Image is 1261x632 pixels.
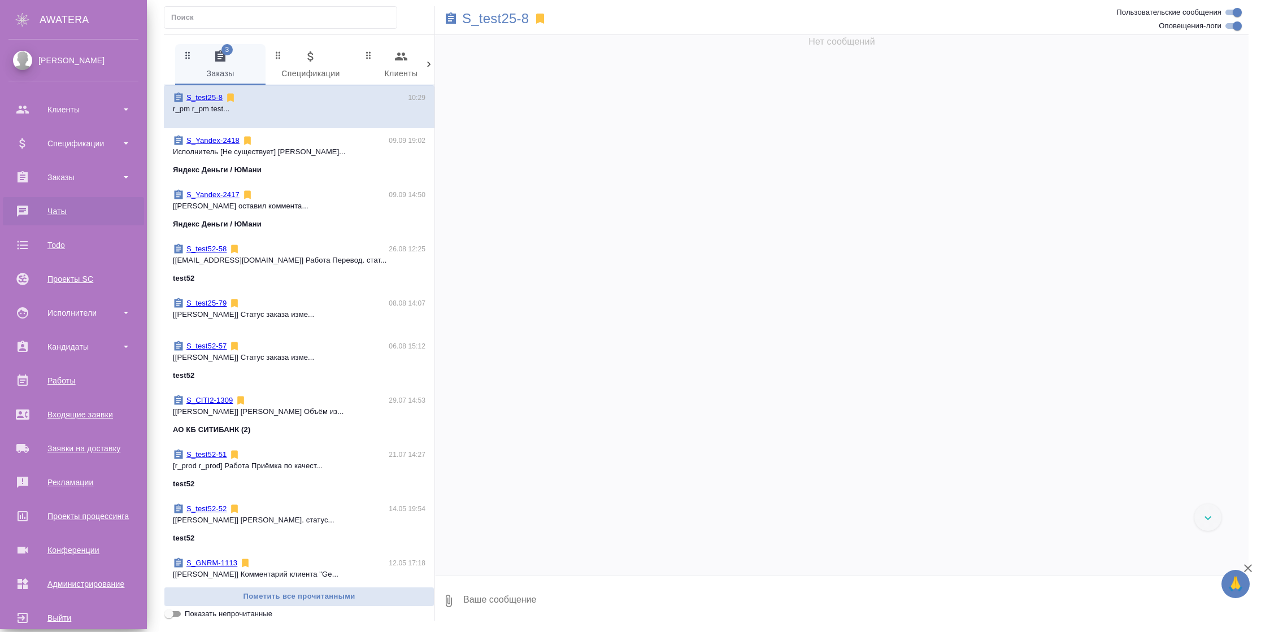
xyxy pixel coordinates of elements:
[173,164,262,176] p: Яндекс Деньги / ЮМани
[186,559,237,567] a: S_GNRM-1113
[186,190,240,199] a: S_Yandex-2417
[8,54,138,67] div: [PERSON_NAME]
[173,406,425,417] p: [[PERSON_NAME]] [PERSON_NAME] Объём из...
[8,304,138,321] div: Исполнители
[8,203,138,220] div: Чаты
[3,570,144,598] a: Администрирование
[3,265,144,293] a: Проекты SC
[3,367,144,395] a: Работы
[173,370,194,381] p: test52
[242,135,253,146] svg: Отписаться
[272,50,349,81] span: Спецификации
[173,219,262,230] p: Яндекс Деньги / ЮМани
[186,396,233,404] a: S_CITI2-1309
[185,608,272,620] span: Показать непрочитанные
[8,474,138,491] div: Рекламации
[389,395,425,406] p: 29.07 14:53
[8,271,138,287] div: Проекты SC
[164,551,434,605] div: S_GNRM-111312.05 17:18[[PERSON_NAME]] Комментарий клиента "Ge...Generium
[1116,7,1221,18] span: Пользовательские сообщения
[221,44,233,55] span: 3
[186,299,227,307] a: S_test25-79
[3,604,144,632] a: Выйти
[8,101,138,118] div: Клиенты
[173,424,250,435] p: АО КБ СИТИБАНК (2)
[8,576,138,592] div: Администрирование
[170,590,428,603] span: Пометить все прочитанными
[229,503,240,515] svg: Отписаться
[173,146,425,158] p: Исполнитель [Не существует] [PERSON_NAME]...
[171,10,397,25] input: Поиск
[8,406,138,423] div: Входящие заявки
[164,496,434,551] div: S_test52-5214.05 19:54[[PERSON_NAME]] [PERSON_NAME]. статус...test52
[164,291,434,334] div: S_test25-7908.08 14:07[[PERSON_NAME]] Статус заказа изме...
[8,542,138,559] div: Конференции
[229,449,240,460] svg: Отписаться
[389,298,425,309] p: 08.08 14:07
[173,478,194,490] p: test52
[164,85,434,128] div: S_test25-810:29r_pm r_pm test...
[240,557,251,569] svg: Отписаться
[8,135,138,152] div: Спецификации
[363,50,440,81] span: Клиенты
[389,341,425,352] p: 06.08 15:12
[462,13,529,24] a: S_test25-8
[8,609,138,626] div: Выйти
[408,92,425,103] p: 10:29
[173,515,425,526] p: [[PERSON_NAME]] [PERSON_NAME]. статус...
[173,255,425,266] p: [[EMAIL_ADDRESS][DOMAIN_NAME]] Работа Перевод. стат...
[229,243,240,255] svg: Отписаться
[173,569,425,580] p: [[PERSON_NAME]] Комментарий клиента "Ge...
[173,533,194,544] p: test52
[3,468,144,496] a: Рекламации
[186,450,227,459] a: S_test52-51
[182,50,259,81] span: Заказы
[186,245,227,253] a: S_test52-58
[40,8,147,31] div: AWATERA
[8,338,138,355] div: Кандидаты
[186,136,240,145] a: S_Yandex-2418
[273,50,284,60] svg: Зажми и перетащи, чтобы поменять порядок вкладок
[389,135,425,146] p: 09.09 19:02
[164,128,434,182] div: S_Yandex-241809.09 19:02Исполнитель [Не существует] [PERSON_NAME]...Яндекс Деньги / ЮМани
[3,502,144,530] a: Проекты процессинга
[173,460,425,472] p: [r_prod r_prod] Работа Приёмка по качест...
[229,341,240,352] svg: Отписаться
[8,440,138,457] div: Заявки на доставку
[8,237,138,254] div: Todo
[164,237,434,291] div: S_test52-5826.08 12:25[[EMAIL_ADDRESS][DOMAIN_NAME]] Работа Перевод. стат...test52
[242,189,253,201] svg: Отписаться
[389,503,425,515] p: 14.05 19:54
[3,231,144,259] a: Todo
[1221,570,1250,598] button: 🙏
[363,50,374,60] svg: Зажми и перетащи, чтобы поменять порядок вкладок
[1226,572,1245,596] span: 🙏
[8,372,138,389] div: Работы
[229,298,240,309] svg: Отписаться
[235,395,246,406] svg: Отписаться
[173,309,425,320] p: [[PERSON_NAME]] Статус заказа изме...
[389,189,425,201] p: 09.09 14:50
[3,400,144,429] a: Входящие заявки
[225,92,236,103] svg: Отписаться
[173,273,194,284] p: test52
[389,557,425,569] p: 12.05 17:18
[3,434,144,463] a: Заявки на доставку
[8,508,138,525] div: Проекты процессинга
[173,352,425,363] p: [[PERSON_NAME]] Статус заказа изме...
[186,504,227,513] a: S_test52-52
[186,342,227,350] a: S_test52-57
[164,587,434,607] button: Пометить все прочитанными
[164,334,434,388] div: S_test52-5706.08 15:12[[PERSON_NAME]] Статус заказа изме...test52
[3,536,144,564] a: Конференции
[1159,20,1221,32] span: Оповещения-логи
[186,93,223,102] a: S_test25-8
[389,449,425,460] p: 21.07 14:27
[808,35,875,49] span: Нет сообщений
[173,201,425,212] p: [[PERSON_NAME] оставил коммента...
[182,50,193,60] svg: Зажми и перетащи, чтобы поменять порядок вкладок
[389,243,425,255] p: 26.08 12:25
[164,388,434,442] div: S_CITI2-130929.07 14:53[[PERSON_NAME]] [PERSON_NAME] Объём из...АО КБ СИТИБАНК (2)
[173,103,425,115] p: r_pm r_pm test...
